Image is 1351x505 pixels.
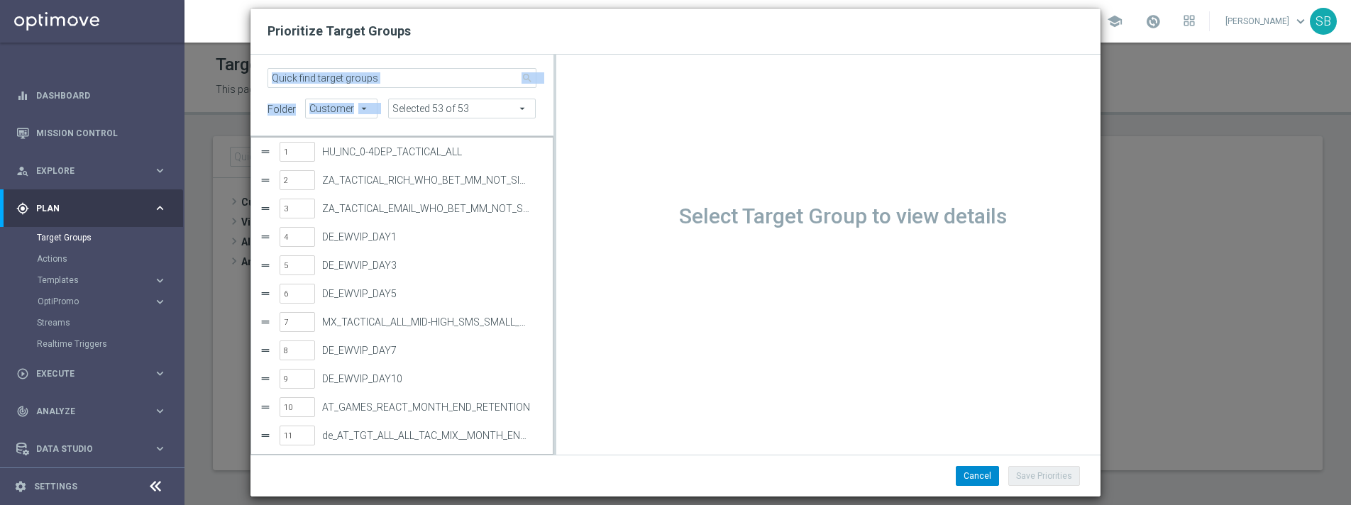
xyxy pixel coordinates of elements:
[268,99,294,116] label: folder
[251,279,542,308] div: Press SPACE to select this row.
[322,146,530,158] label: HU_INC_0-4DEP_TACTICAL_ALL
[322,174,530,187] label: ZA_TACTICAL_RICH_WHO_BET_MM_NOT_SINCE
[268,68,536,88] input: Quick find target groups
[251,308,542,336] div: Press SPACE to select this row.
[251,450,542,478] div: Press SPACE to select this row.
[322,288,530,300] label: DE_EWVIP_DAY5
[251,194,542,223] div: Press SPACE to select this row.
[322,203,530,215] label: ZA_TACTICAL_EMAIL_WHO_BET_MM_NOT_SINCE
[322,231,530,243] label: DE_EWVIP_DAY1
[522,72,533,84] span: search
[1008,466,1080,486] button: Save Priorities
[956,466,999,486] button: Cancel
[322,373,530,385] label: DE_EWVIP_DAY10
[251,251,542,279] div: Press SPACE to select this row.
[251,421,542,450] div: Press SPACE to select this row.
[251,393,542,421] div: Press SPACE to select this row.
[322,430,530,442] label: de_AT_TGT_ALL_ALL_TAC_MIX__MONTH_END_RETENTION
[251,166,542,194] div: Press SPACE to select this row.
[251,223,542,251] div: Press SPACE to select this row.
[322,345,530,357] label: DE_EWVIP_DAY7
[322,316,530,328] label: MX_TACTICAL_ALL_MID-HIGH_SMS_SMALL_TG_TEST_V2
[251,365,542,393] div: Press SPACE to select this row.
[322,260,530,272] label: DE_EWVIP_DAY3
[251,336,542,365] div: Press SPACE to select this row.
[251,138,542,166] div: Press SPACE to select this row.
[389,99,535,118] span: . * KenoGo CRM * * Lottoland CRM * 1. AUTOMATED CRM 2020-21 1. EL GORDO and 48 more
[322,401,530,414] label: AT_GAMES_REACT_MONTH_END_RETENTION
[268,23,1083,40] h2: Prioritize Target Groups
